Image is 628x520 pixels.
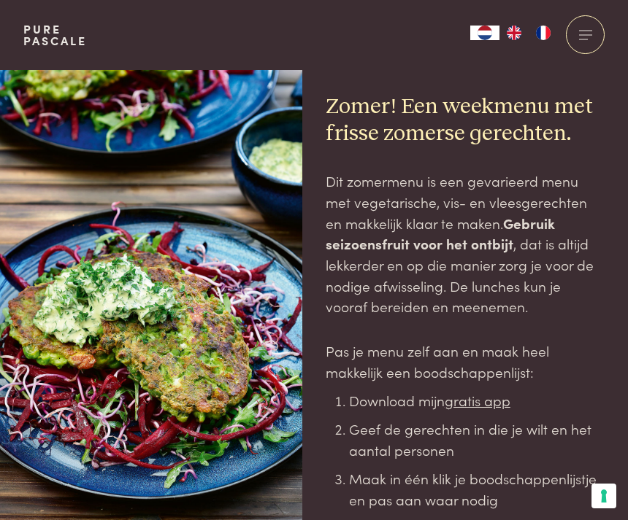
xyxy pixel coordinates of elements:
[470,26,499,40] a: NL
[445,390,510,410] a: gratis app
[349,390,605,411] li: Download mijn
[326,213,555,254] strong: Gebruik seizoensfruit voor het ontbijt
[349,419,605,460] li: Geef de gerechten in die je wilt en het aantal personen
[326,341,605,382] p: Pas je menu zelf aan en maak heel makkelijk een boodschappenlijst:
[326,93,605,147] h2: Zomer! Een weekmenu met frisse zomerse gerechten.
[470,26,499,40] div: Language
[529,26,558,40] a: FR
[499,26,529,40] a: EN
[23,23,87,47] a: PurePascale
[591,484,616,508] button: Uw voorkeuren voor toestemming voor trackingtechnologieën
[349,468,605,510] li: Maak in één klik je boodschappenlijstje en pas aan waar nodig
[499,26,558,40] ul: Language list
[326,171,605,317] p: Dit zomermenu is een gevarieerd menu met vegetarische, vis- en vleesgerechten en makkelijk klaar ...
[470,26,558,40] aside: Language selected: Nederlands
